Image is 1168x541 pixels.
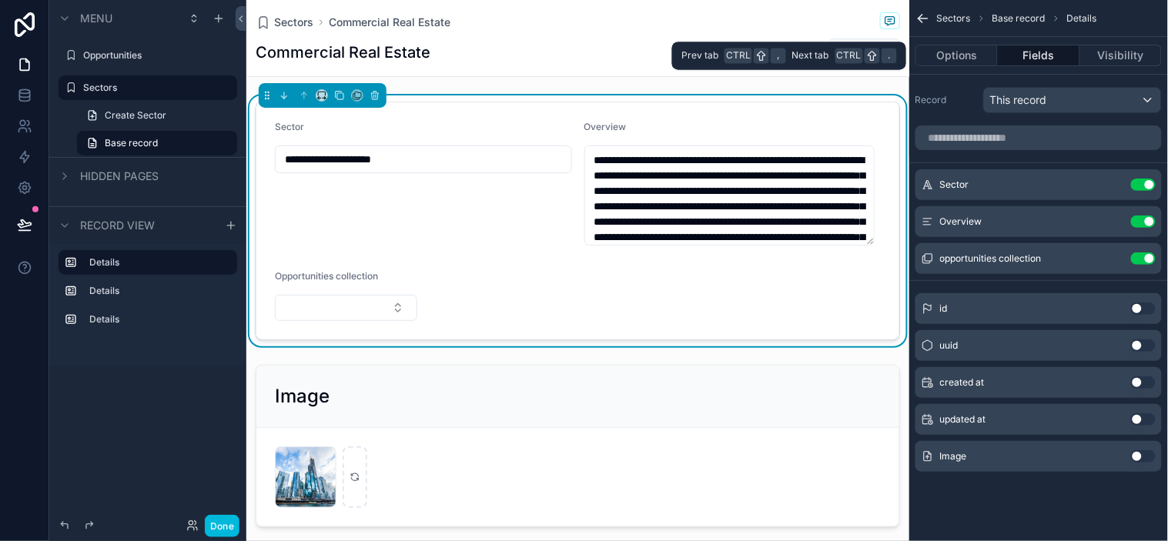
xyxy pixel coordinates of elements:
[835,48,863,63] span: Ctrl
[275,121,304,132] span: Sector
[105,109,166,122] span: Create Sector
[940,252,1042,265] span: opportunities collection
[256,42,430,63] h1: Commercial Real Estate
[89,256,225,269] label: Details
[940,339,959,352] span: uuid
[89,313,225,326] label: Details
[915,45,998,66] button: Options
[275,270,378,282] span: Opportunities collection
[49,243,246,347] div: scrollable content
[725,48,752,63] span: Ctrl
[77,131,237,155] a: Base record
[940,450,967,463] span: Image
[883,49,895,62] span: .
[275,295,417,321] button: Select Button
[829,38,900,66] button: Done
[205,515,239,537] button: Done
[80,218,155,233] span: Record view
[792,49,829,62] span: Next tab
[80,11,112,26] span: Menu
[1080,45,1162,66] button: Visibility
[940,413,986,426] span: updated at
[990,92,1047,108] span: This record
[937,12,971,25] span: Sectors
[915,94,977,106] label: Record
[89,285,225,297] label: Details
[83,82,228,94] label: Sectors
[584,121,627,132] span: Overview
[940,215,982,228] span: Overview
[80,169,159,184] span: Hidden pages
[940,302,948,315] span: id
[681,49,718,62] span: Prev tab
[83,49,228,62] label: Opportunities
[274,15,313,30] span: Sectors
[772,49,785,62] span: ,
[940,179,969,191] span: Sector
[998,45,1079,66] button: Fields
[105,137,158,149] span: Base record
[329,15,450,30] a: Commercial Real Estate
[1067,12,1097,25] span: Details
[77,103,237,128] a: Create Sector
[983,87,1162,113] button: This record
[992,12,1046,25] span: Base record
[940,376,985,389] span: created at
[256,15,313,30] a: Sectors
